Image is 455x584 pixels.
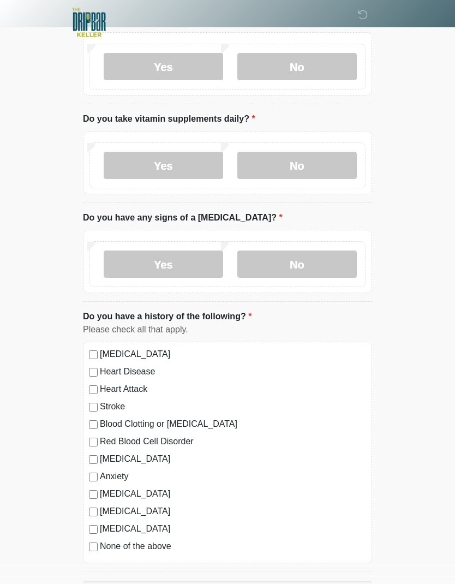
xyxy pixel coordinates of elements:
[89,473,98,482] input: Anxiety
[89,386,98,395] input: Heart Attack
[100,401,366,414] label: Stroke
[100,383,366,396] label: Heart Attack
[89,491,98,499] input: [MEDICAL_DATA]
[72,8,106,37] img: The DRIPBaR - Keller Logo
[100,523,366,536] label: [MEDICAL_DATA]
[89,351,98,360] input: [MEDICAL_DATA]
[89,526,98,534] input: [MEDICAL_DATA]
[100,348,366,361] label: [MEDICAL_DATA]
[89,421,98,430] input: Blood Clotting or [MEDICAL_DATA]
[100,540,366,553] label: None of the above
[100,453,366,466] label: [MEDICAL_DATA]
[83,212,283,225] label: Do you have any signs of a [MEDICAL_DATA]?
[100,488,366,501] label: [MEDICAL_DATA]
[100,418,366,431] label: Blood Clotting or [MEDICAL_DATA]
[237,152,357,180] label: No
[83,324,372,337] div: Please check all that apply.
[100,505,366,519] label: [MEDICAL_DATA]
[89,508,98,517] input: [MEDICAL_DATA]
[104,53,223,81] label: Yes
[89,368,98,377] input: Heart Disease
[104,152,223,180] label: Yes
[237,251,357,278] label: No
[89,438,98,447] input: Red Blood Cell Disorder
[89,403,98,412] input: Stroke
[100,366,366,379] label: Heart Disease
[83,113,255,126] label: Do you take vitamin supplements daily?
[100,436,366,449] label: Red Blood Cell Disorder
[89,456,98,464] input: [MEDICAL_DATA]
[237,53,357,81] label: No
[100,470,366,484] label: Anxiety
[83,311,252,324] label: Do you have a history of the following?
[89,543,98,552] input: None of the above
[104,251,223,278] label: Yes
